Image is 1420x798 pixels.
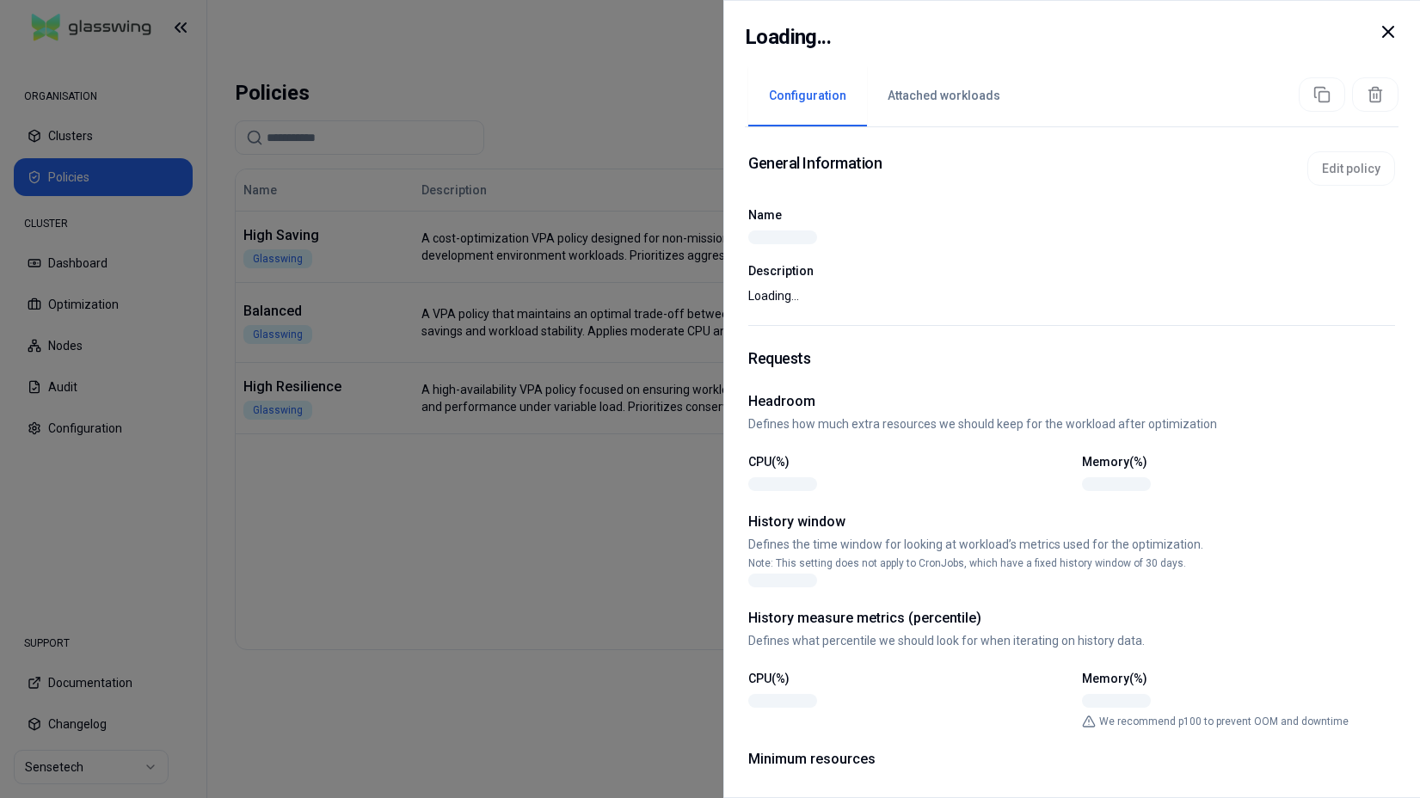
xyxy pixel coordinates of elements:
[748,391,1395,412] h2: Headroom
[748,608,1395,629] h2: History measure metrics (percentile)
[748,536,1395,553] p: Defines the time window for looking at workload’s metrics used for the optimization.
[748,632,1395,649] p: Defines what percentile we should look for when iterating on history data.
[748,347,1395,371] h1: Requests
[748,151,882,186] h1: General Information
[745,21,831,52] h2: Loading...
[748,287,1395,304] p: Loading...
[748,66,867,126] button: Configuration
[867,66,1021,126] button: Attached workloads
[1099,715,1349,728] p: We recommend p100 to prevent OOM and downtime
[748,415,1395,433] p: Defines how much extra resources we should keep for the workload after optimization
[748,672,790,685] label: CPU(%)
[1082,455,1147,469] label: Memory(%)
[748,265,1395,277] label: Description
[748,455,790,469] label: CPU(%)
[748,556,1395,570] p: Note: This setting does not apply to CronJobs, which have a fixed history window of 30 days.
[1082,672,1147,685] label: Memory(%)
[748,208,782,222] label: Name
[748,512,1395,532] h2: History window
[748,749,1395,770] h2: Minimum resources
